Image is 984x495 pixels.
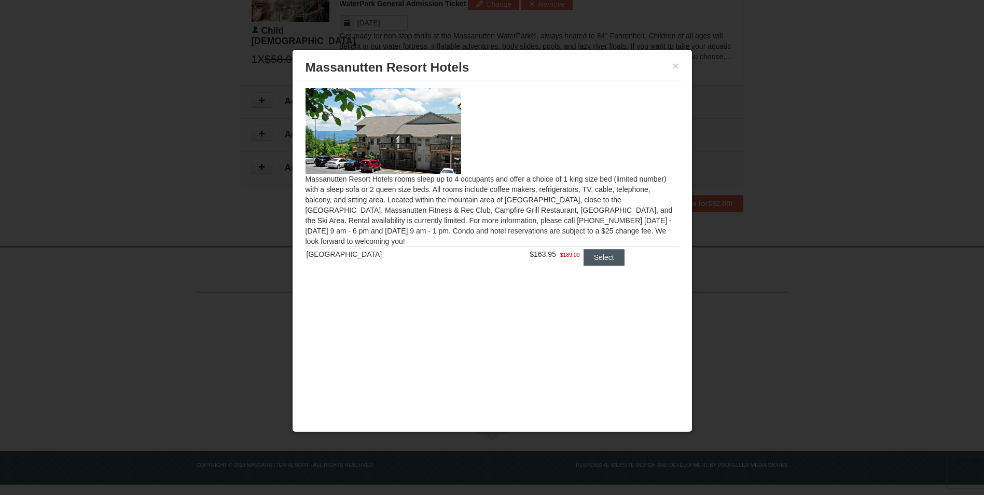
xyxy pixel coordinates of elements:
[584,249,625,266] button: Select
[307,249,469,259] div: [GEOGRAPHIC_DATA]
[306,88,461,173] img: 19219026-1-e3b4ac8e.jpg
[306,60,469,74] span: Massanutten Resort Hotels
[298,80,687,286] div: Massanutten Resort Hotels rooms sleep up to 4 occupants and offer a choice of 1 king size bed (li...
[560,250,580,260] span: $189.00
[530,250,556,258] span: $163.95
[673,61,679,71] button: ×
